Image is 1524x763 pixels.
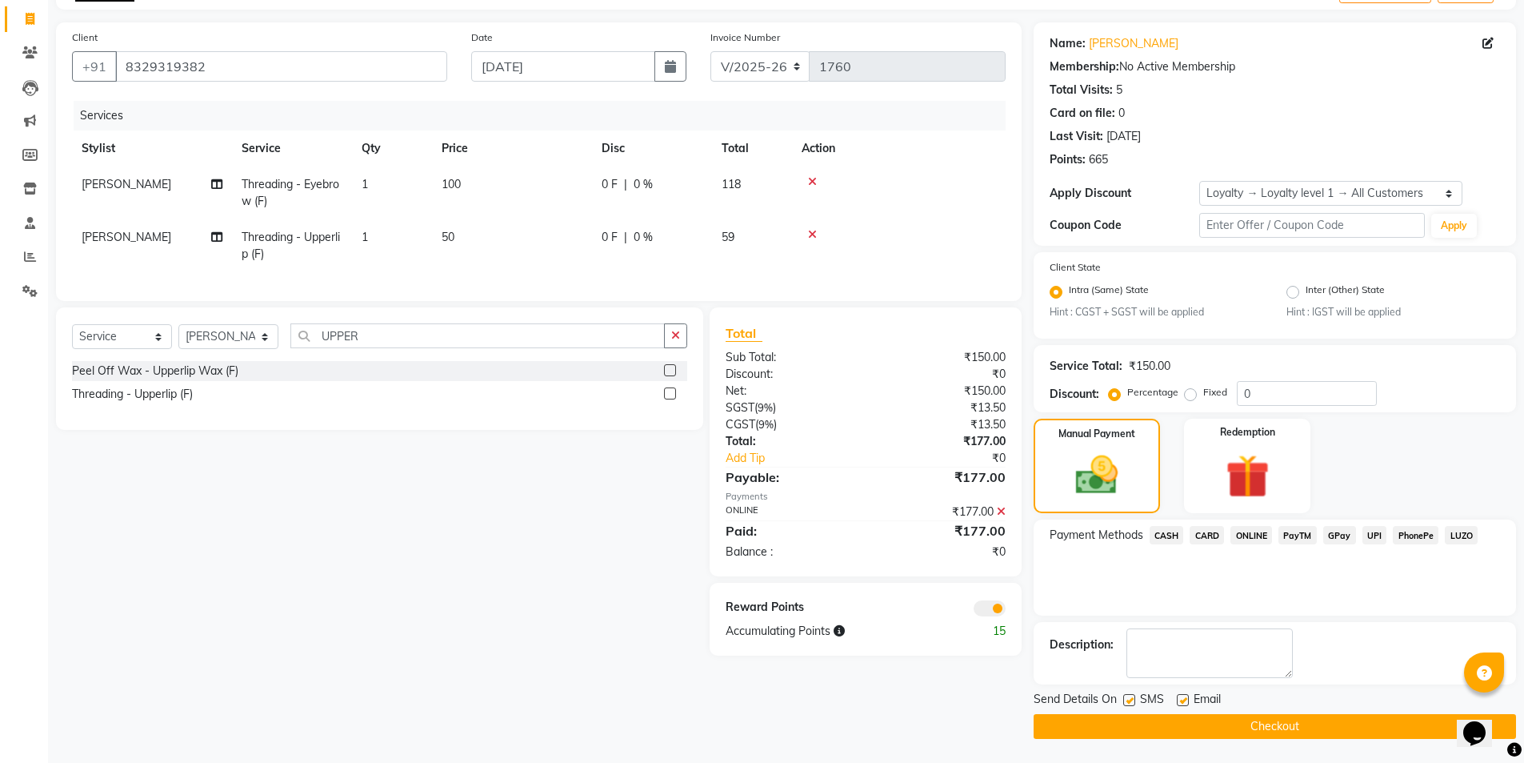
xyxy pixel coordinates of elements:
[714,468,866,487] div: Payable:
[722,177,741,191] span: 118
[1306,283,1385,302] label: Inter (Other) State
[1362,526,1387,544] span: UPI
[726,400,754,415] span: SGST
[866,504,1018,520] div: ₹177.00
[714,544,866,560] div: Balance :
[634,176,653,193] span: 0 %
[362,177,368,191] span: 1
[592,131,712,167] th: Disc
[1230,526,1272,544] span: ONLINE
[1286,305,1500,319] small: Hint : IGST will be applied
[714,400,866,416] div: ( )
[1050,35,1086,52] div: Name:
[1050,527,1143,544] span: Payment Methods
[242,230,340,261] span: Threading - Upperlip (F)
[82,230,171,244] span: [PERSON_NAME]
[1431,214,1477,238] button: Apply
[866,521,1018,540] div: ₹177.00
[74,101,1018,131] div: Services
[866,468,1018,487] div: ₹177.00
[1194,691,1221,711] span: Email
[1050,128,1103,145] div: Last Visit:
[866,544,1018,560] div: ₹0
[712,131,792,167] th: Total
[1323,526,1356,544] span: GPay
[1129,358,1170,375] div: ₹150.00
[1058,427,1135,441] label: Manual Payment
[866,400,1018,416] div: ₹13.50
[1190,526,1224,544] span: CARD
[714,416,866,433] div: ( )
[1278,526,1317,544] span: PayTM
[1212,449,1283,504] img: _gift.svg
[710,30,780,45] label: Invoice Number
[442,177,461,191] span: 100
[714,433,866,450] div: Total:
[352,131,432,167] th: Qty
[714,383,866,400] div: Net:
[442,230,454,244] span: 50
[1050,58,1500,75] div: No Active Membership
[1116,82,1122,98] div: 5
[432,131,592,167] th: Price
[1118,105,1125,122] div: 0
[866,416,1018,433] div: ₹13.50
[866,433,1018,450] div: ₹177.00
[115,51,447,82] input: Search by Name/Mobile/Email/Code
[1050,358,1122,375] div: Service Total:
[942,623,1018,640] div: 15
[1050,82,1113,98] div: Total Visits:
[1050,386,1099,403] div: Discount:
[1203,385,1227,400] label: Fixed
[714,450,890,467] a: Add Tip
[1062,451,1131,500] img: _cash.svg
[72,363,238,379] div: Peel Off Wax - Upperlip Wax (F)
[1050,185,1200,202] div: Apply Discount
[1150,526,1184,544] span: CASH
[290,323,665,348] input: Search or Scan
[1034,691,1117,711] span: Send Details On
[1127,385,1178,400] label: Percentage
[792,131,1006,167] th: Action
[714,599,866,616] div: Reward Points
[891,450,1018,467] div: ₹0
[1393,526,1438,544] span: PhonePe
[714,366,866,383] div: Discount:
[726,325,762,342] span: Total
[634,229,653,246] span: 0 %
[1050,105,1115,122] div: Card on file:
[758,418,774,431] span: 9%
[602,176,618,193] span: 0 F
[726,417,755,432] span: CGST
[1445,526,1478,544] span: LUZO
[714,349,866,366] div: Sub Total:
[714,521,866,540] div: Paid:
[1457,699,1508,747] iframe: chat widget
[471,30,493,45] label: Date
[758,401,773,414] span: 9%
[714,623,941,640] div: Accumulating Points
[362,230,368,244] span: 1
[72,386,193,403] div: Threading - Upperlip (F)
[1034,714,1516,739] button: Checkout
[232,131,352,167] th: Service
[726,490,1005,504] div: Payments
[1106,128,1141,145] div: [DATE]
[82,177,171,191] span: [PERSON_NAME]
[1050,637,1114,653] div: Description:
[866,349,1018,366] div: ₹150.00
[1050,260,1101,275] label: Client State
[866,383,1018,400] div: ₹150.00
[72,131,232,167] th: Stylist
[602,229,618,246] span: 0 F
[722,230,734,244] span: 59
[1050,305,1263,319] small: Hint : CGST + SGST will be applied
[1050,217,1200,234] div: Coupon Code
[72,30,98,45] label: Client
[1089,35,1178,52] a: [PERSON_NAME]
[1050,151,1086,168] div: Points:
[1089,151,1108,168] div: 665
[624,176,627,193] span: |
[1220,425,1275,440] label: Redemption
[242,177,339,208] span: Threading - Eyebrow (F)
